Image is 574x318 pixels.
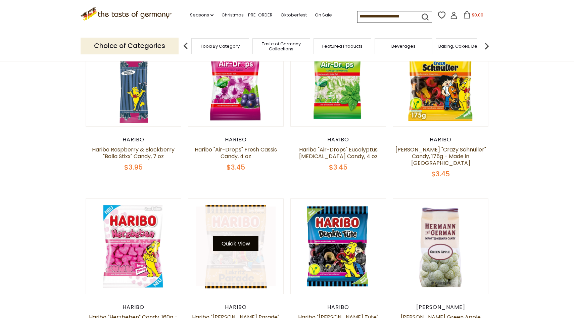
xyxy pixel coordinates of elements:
a: Haribo "Air-Drops" Eucalyptus [MEDICAL_DATA] Candy, 4 oz [299,146,378,160]
a: Beverages [391,44,416,49]
div: Haribo [290,304,386,311]
a: Christmas - PRE-ORDER [222,11,273,19]
div: [PERSON_NAME] [393,304,488,311]
img: Haribo "Air-Drops" Fresh Cassis Candy, 4 oz [188,31,283,126]
img: Hermann Bavarian Green Apple Candies in Bag, 5.3 oz [393,199,488,294]
a: Baking, Cakes, Desserts [438,44,490,49]
img: Haribo Raspberry & Blackberry "Balla Stixx" Candy, 7 oz [86,31,181,126]
span: $0.00 [472,12,483,18]
img: Haribo "Lakritz Parade" Candy, 175g - Made in Germany [188,199,283,294]
img: Haribo "Crazy Schnuller" Candy, 175g - Made in Germany [393,31,488,126]
img: Haribo "Herzbeben" Candy, 160g - Made in Germany [86,199,181,294]
a: Food By Category [201,44,240,49]
img: Haribo "Dunkle Tüte" Candy, 175g - Made in Germany [291,199,386,294]
div: Haribo [86,304,181,311]
p: Choice of Categories [81,38,179,54]
img: Haribo "Air-Drops" Eucalyptus Menthol Candy, 4 oz [291,31,386,126]
a: Oktoberfest [281,11,307,19]
a: [PERSON_NAME] "Crazy Schnuller" Candy, 175g - Made in [GEOGRAPHIC_DATA] [395,146,486,167]
img: previous arrow [179,39,192,53]
div: Haribo [393,136,488,143]
span: $3.45 [431,169,450,179]
div: Haribo [188,304,284,311]
span: $3.95 [124,163,143,172]
span: $3.45 [329,163,347,172]
a: Taste of Germany Collections [254,41,308,51]
span: $3.45 [227,163,245,172]
div: Haribo [86,136,181,143]
a: On Sale [315,11,332,19]
a: Seasons [190,11,213,19]
a: Featured Products [322,44,363,49]
a: Haribo "Air-Drops" Fresh Cassis Candy, 4 oz [195,146,277,160]
button: $0.00 [459,11,487,21]
div: Haribo [290,136,386,143]
button: Quick View [213,236,258,251]
img: next arrow [480,39,493,53]
a: Haribo Raspberry & Blackberry "Balla Stixx" Candy, 7 oz [92,146,175,160]
div: Haribo [188,136,284,143]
